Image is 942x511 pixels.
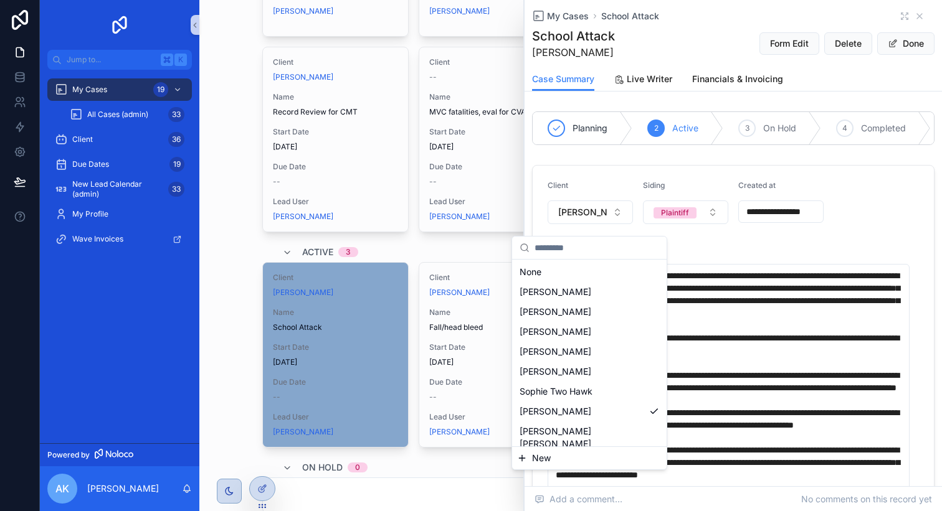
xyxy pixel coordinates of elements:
[520,425,644,450] span: [PERSON_NAME] [PERSON_NAME]
[87,482,159,495] p: [PERSON_NAME]
[273,322,399,332] span: School Attack
[47,78,192,101] a: My Cases19
[573,122,607,134] span: Planning
[520,405,591,418] span: [PERSON_NAME]
[419,47,566,232] a: Client--NameMVC fatalities, eval for CVAStart Date[DATE]Due Date--Lead User[PERSON_NAME]
[72,159,109,169] span: Due Dates
[520,306,591,318] span: [PERSON_NAME]
[520,345,591,358] span: [PERSON_NAME]
[548,200,633,224] button: Select Button
[72,179,163,199] span: New Lead Calendar (admin)
[429,427,490,437] span: [PERSON_NAME]
[429,273,555,283] span: Client
[273,377,399,387] span: Due Date
[153,82,168,97] div: 19
[168,132,184,147] div: 36
[745,123,749,133] span: 3
[547,10,589,22] span: My Cases
[273,288,333,298] a: [PERSON_NAME]
[302,461,343,474] span: On Hold
[770,37,809,50] span: Form Edit
[672,122,698,134] span: Active
[72,134,93,144] span: Client
[273,392,280,402] span: --
[429,57,555,67] span: Client
[168,107,184,122] div: 33
[738,180,776,190] span: Created at
[273,412,399,422] span: Lead User
[419,262,566,448] a: Client[PERSON_NAME]NameFall/head bleedStart Date[DATE]Due Date--Lead User[PERSON_NAME]
[512,260,667,446] div: Suggestions
[429,307,555,317] span: Name
[273,357,399,367] span: [DATE]
[346,247,351,257] div: 3
[273,142,399,152] span: [DATE]
[40,70,199,266] div: scrollable content
[877,32,935,55] button: Done
[429,107,555,117] span: MVC fatalities, eval for CVA
[273,273,399,283] span: Client
[110,15,130,35] img: App logo
[47,50,192,70] button: Jump to...K
[520,326,591,338] span: [PERSON_NAME]
[47,128,192,151] a: Client36
[835,37,862,50] span: Delete
[429,142,555,152] span: [DATE]
[67,55,156,65] span: Jump to...
[654,123,659,133] span: 2
[47,450,90,460] span: Powered by
[262,47,409,232] a: Client[PERSON_NAME]NameRecord Review for CMTStart Date[DATE]Due Date--Lead User[PERSON_NAME]
[429,288,490,298] a: [PERSON_NAME]
[429,212,490,222] span: [PERSON_NAME]
[558,206,607,218] span: [PERSON_NAME]
[429,92,555,102] span: Name
[517,452,662,464] button: New
[429,6,490,16] a: [PERSON_NAME]
[661,207,689,218] div: Plaintiff
[515,262,664,282] div: None
[47,203,192,225] a: My Profile
[763,122,796,134] span: On Hold
[532,452,551,464] span: New
[532,68,594,91] a: Case Summary
[643,180,665,190] span: Siding
[429,412,555,422] span: Lead User
[532,10,589,22] a: My Cases
[302,246,333,258] span: Active
[47,228,192,250] a: Wave Invoices
[601,10,659,22] a: School Attack
[429,377,555,387] span: Due Date
[47,153,192,176] a: Due Dates19
[72,234,123,244] span: Wave Invoices
[532,27,615,45] h1: School Attack
[87,110,148,120] span: All Cases (admin)
[842,123,847,133] span: 4
[759,32,819,55] button: Form Edit
[262,262,409,448] a: Client[PERSON_NAME]NameSchool AttackStart Date[DATE]Due Date--Lead User[PERSON_NAME]
[429,197,555,207] span: Lead User
[429,322,555,332] span: Fall/head bleed
[520,385,592,398] span: Sophie Two Hawk
[532,45,615,60] span: [PERSON_NAME]
[273,427,333,437] span: [PERSON_NAME]
[355,462,360,472] div: 0
[40,443,199,466] a: Powered by
[273,307,399,317] span: Name
[429,342,555,352] span: Start Date
[429,162,555,172] span: Due Date
[532,73,594,85] span: Case Summary
[535,493,622,505] span: Add a comment...
[273,177,280,187] span: --
[429,127,555,137] span: Start Date
[643,200,728,224] button: Select Button
[627,73,672,85] span: Live Writer
[520,365,591,378] span: [PERSON_NAME]
[273,127,399,137] span: Start Date
[692,73,783,85] span: Financials & Invoicing
[176,55,186,65] span: K
[273,212,333,222] a: [PERSON_NAME]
